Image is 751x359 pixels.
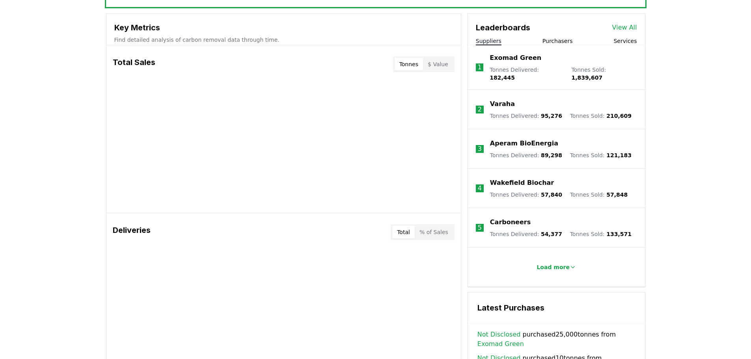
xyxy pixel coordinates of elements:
[570,230,632,238] p: Tonnes Sold :
[477,330,635,349] span: purchased 25,000 tonnes from
[541,113,562,119] span: 95,276
[490,230,562,238] p: Tonnes Delivered :
[606,231,632,237] span: 133,571
[113,224,151,240] h3: Deliveries
[490,53,541,63] a: Exomad Green
[613,37,637,45] button: Services
[478,105,482,114] p: 2
[114,22,453,33] h3: Key Metrics
[490,218,531,227] a: Carboneers
[423,58,453,71] button: $ Value
[490,178,554,188] a: Wakefield Biochar
[571,74,602,81] span: 1,839,607
[478,184,482,193] p: 4
[490,139,558,148] a: Aperam BioEnergia
[478,223,482,233] p: 5
[476,37,501,45] button: Suppliers
[478,144,482,154] p: 3
[606,113,632,119] span: 210,609
[570,112,632,120] p: Tonnes Sold :
[490,191,562,199] p: Tonnes Delivered :
[392,226,415,238] button: Total
[477,63,481,72] p: 1
[541,231,562,237] span: 54,377
[415,226,453,238] button: % of Sales
[395,58,423,71] button: Tonnes
[490,112,562,120] p: Tonnes Delivered :
[530,259,582,275] button: Load more
[570,191,628,199] p: Tonnes Sold :
[606,152,632,158] span: 121,183
[570,151,632,159] p: Tonnes Sold :
[476,22,530,33] h3: Leaderboards
[490,74,515,81] span: 182,445
[114,36,453,44] p: Find detailed analysis of carbon removal data through time.
[490,66,563,82] p: Tonnes Delivered :
[490,99,515,109] a: Varaha
[537,263,570,271] p: Load more
[113,56,155,72] h3: Total Sales
[612,23,637,32] a: View All
[477,339,524,349] a: Exomad Green
[541,192,562,198] span: 57,840
[606,192,628,198] span: 57,848
[477,330,521,339] a: Not Disclosed
[541,152,562,158] span: 89,298
[477,302,635,314] h3: Latest Purchases
[571,66,637,82] p: Tonnes Sold :
[490,151,562,159] p: Tonnes Delivered :
[542,37,573,45] button: Purchasers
